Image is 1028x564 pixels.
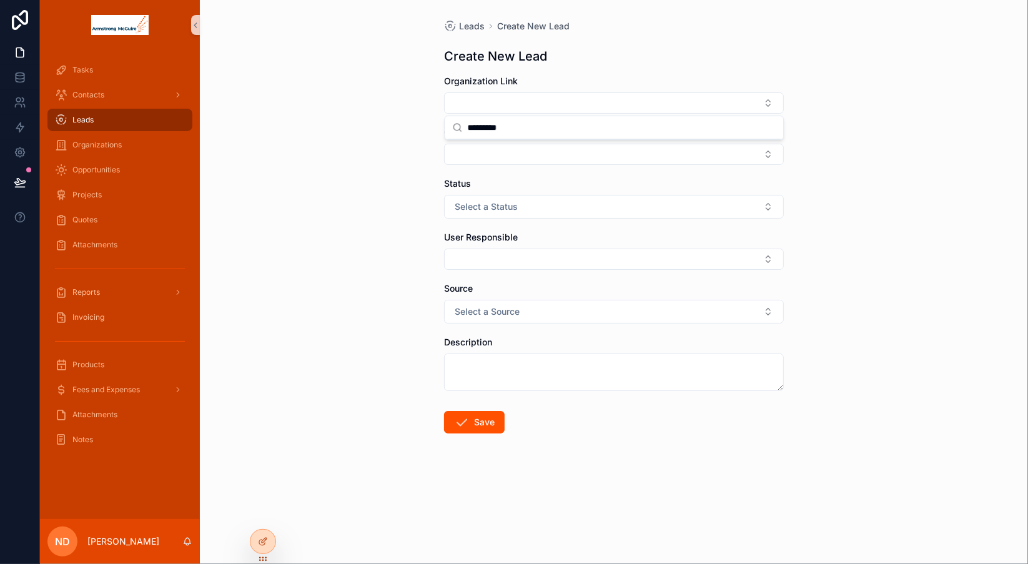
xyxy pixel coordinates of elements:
a: Organizations [47,134,192,156]
span: Attachments [72,240,117,250]
button: Select Button [444,195,784,219]
span: Tasks [72,65,93,75]
span: Quotes [72,215,97,225]
img: App logo [91,15,149,35]
a: Notes [47,428,192,451]
button: Select Button [444,300,784,324]
a: Contacts [47,84,192,106]
span: Notes [72,435,93,445]
span: ND [55,534,70,549]
a: Invoicing [47,306,192,329]
a: Tasks [47,59,192,81]
button: Save [444,411,505,433]
span: Organizations [72,140,122,150]
span: User Responsible [444,232,518,242]
a: Attachments [47,234,192,256]
span: Description [444,337,492,347]
h1: Create New Lead [444,47,547,65]
a: Projects [47,184,192,206]
a: Products [47,354,192,376]
a: Fees and Expenses [47,378,192,401]
span: Select a Source [455,305,520,318]
span: Organization Link [444,76,518,86]
p: [PERSON_NAME] [87,535,159,548]
button: Select Button [444,144,784,165]
a: Opportunities [47,159,192,181]
a: Reports [47,281,192,304]
span: Invoicing [72,312,104,322]
a: Create New Lead [497,20,570,32]
span: Leads [72,115,94,125]
span: Fees and Expenses [72,385,140,395]
span: Contacts [72,90,104,100]
button: Select Button [444,249,784,270]
a: Attachments [47,403,192,426]
a: Quotes [47,209,192,231]
div: scrollable content [40,50,200,467]
span: Source [444,283,473,294]
span: Products [72,360,104,370]
button: Select Button [444,92,784,114]
a: Leads [47,109,192,131]
span: Attachments [72,410,117,420]
span: Leads [459,20,485,32]
span: Reports [72,287,100,297]
span: Select a Status [455,200,518,213]
span: Status [444,178,471,189]
span: Projects [72,190,102,200]
a: Leads [444,20,485,32]
span: Opportunities [72,165,120,175]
